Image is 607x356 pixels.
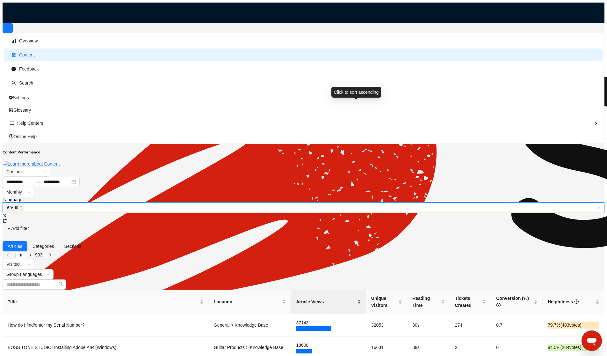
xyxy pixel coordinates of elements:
[6,253,10,257] span: left
[27,241,59,251] button: Categories
[455,295,481,309] span: Tickets Created
[7,204,18,211] span: en-us
[19,80,33,85] span: Search
[548,299,579,304] span: Helpfulness
[214,298,281,305] span: Location
[8,322,204,329] div: How do I find/enter my Serial Number?
[455,322,476,329] div: 274
[58,282,63,287] span: search
[6,187,31,197] span: Monthly
[6,259,31,269] span: Visited
[209,314,291,337] td: General > Knowledge Base
[548,322,599,329] div: 79.7 %
[371,295,397,309] span: Unique Visitors
[4,204,24,211] span: en-us
[3,160,8,166] img: image-link
[296,342,344,349] div: 18608
[371,344,402,351] div: 16631
[412,344,445,351] div: 88 s
[36,179,41,184] span: to
[496,344,538,351] div: 0
[291,290,366,314] th: Article Views
[582,330,602,351] iframe: メッセージングウィンドウを開くボタン
[496,322,538,329] div: 0.7
[19,52,35,57] span: Content
[19,206,23,210] span: close
[407,290,450,314] th: Reading Time
[3,213,7,218] span: close
[3,219,7,223] span: delete
[30,252,31,257] span: /
[296,319,344,326] div: 37143
[496,296,529,308] span: Conversion (%)
[560,323,582,328] span: ( 483 votes)
[9,134,37,139] a: Online Help
[412,295,440,309] span: Reading Time
[45,251,55,259] button: right
[8,243,22,250] span: Articles
[6,270,50,279] span: Group Languages
[3,150,40,154] b: Content Performance
[8,344,204,351] div: BOSS TONE STUDIO: Installing Adobe AIR (Windows)
[11,39,16,43] span: signal
[9,95,29,100] a: Settings
[331,87,381,98] div: Click to sort ascending
[11,67,16,71] span: message
[296,298,356,305] span: Article Views
[45,251,55,259] li: Next Page
[3,251,13,259] li: Previous Page
[9,108,31,113] a: Glossary
[412,322,445,329] div: 30 s
[3,223,34,234] button: + Add filter
[450,290,491,314] th: Tickets Created
[548,344,599,351] div: 84.5 %
[11,53,16,57] span: container
[19,66,39,71] span: Feedback
[48,253,52,257] span: right
[6,167,47,176] span: Custom
[17,121,43,126] span: Help Centers
[3,241,27,251] button: Articles
[209,290,291,314] th: Location
[33,243,54,250] span: Categories
[3,197,24,202] span: Language :
[19,38,38,43] span: Overview
[455,344,476,351] div: 2
[36,179,41,184] span: swap-right
[560,345,582,350] span: ( 284 votes)
[8,161,60,167] span: Learn more about Content
[8,298,199,305] span: Title
[8,225,29,232] span: + Add filter
[366,290,407,314] th: Unique Visitors
[371,322,402,329] div: 32053
[11,81,16,85] span: search
[3,161,60,167] a: Learn more about Content
[59,241,87,251] button: Sections
[64,243,82,250] span: Sections
[15,251,42,259] li: 1/903
[3,290,209,314] th: Title
[3,251,13,259] button: left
